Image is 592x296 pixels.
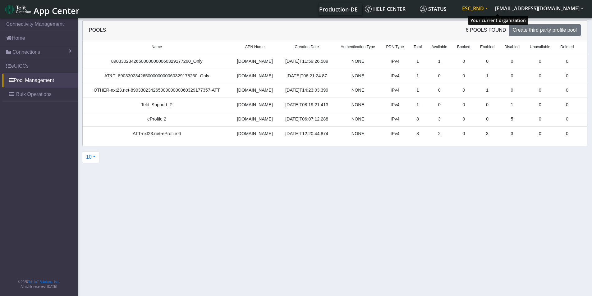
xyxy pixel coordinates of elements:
td: 1 [409,83,426,98]
div: [DATE]T06:07:12.288 [282,116,331,123]
td: 2 [426,126,452,141]
td: 0 [556,83,579,98]
span: Bulk Operations [16,91,52,98]
td: 0 [452,54,475,69]
span: Production-DE [319,6,358,13]
td: OTHER-nxt23.net-89033023426500000000060329177357-ATT [83,83,231,98]
td: 1 [499,98,525,112]
div: NONE [338,58,377,65]
div: IPv4 [385,73,405,80]
span: App Center [34,5,80,16]
span: Help center [365,6,406,12]
td: 1 [409,54,426,69]
td: 3 [499,126,525,141]
div: NONE [338,87,377,94]
td: 0 [452,69,475,83]
div: NONE [338,116,377,123]
div: Your current organization [468,16,528,25]
span: Unavailable [530,44,550,50]
div: IPv4 [385,130,405,137]
a: Your current platform instance [319,3,357,15]
td: 0 [499,54,525,69]
td: 0 [499,83,525,98]
td: 3 [475,126,499,141]
div: NONE [338,130,377,137]
img: knowledge.svg [365,6,372,12]
td: 0 [452,126,475,141]
td: 0 [452,98,475,112]
td: ATT-nxt23.net-eProfile 6 [83,126,231,141]
div: [DATE]T06:21:24.87 [282,73,331,80]
td: 0 [556,54,579,69]
a: Help center [362,3,417,15]
div: IPv4 [385,102,405,108]
span: 6 pools found [466,26,506,34]
button: Create third party profile pool [509,24,581,36]
span: Deleted [560,44,574,50]
td: 0 [525,83,556,98]
a: Status [417,3,458,15]
td: 0 [525,54,556,69]
div: [DOMAIN_NAME] [235,73,275,80]
td: 89033023426500000000060329177260_Only [83,54,231,69]
td: 0 [525,126,556,141]
td: 0 [525,112,556,127]
td: 1 [426,54,452,69]
span: APN Name [245,44,265,50]
td: Telit_Support_P [83,98,231,112]
div: [DATE]T14:23:03.399 [282,87,331,94]
button: ESC_RND [458,3,491,14]
a: App Center [5,2,79,16]
td: 0 [475,112,499,127]
span: Disabled [504,44,520,50]
td: 0 [475,54,499,69]
td: 0 [452,112,475,127]
div: [DOMAIN_NAME] [235,58,275,65]
img: status.svg [420,6,427,12]
div: [DOMAIN_NAME] [235,116,275,123]
img: logo-telit-cinterion-gw-new.png [5,4,31,14]
a: Pool Management [2,74,78,87]
td: 5 [499,112,525,127]
td: 0 [426,98,452,112]
div: IPv4 [385,116,405,123]
td: 8 [409,112,426,127]
div: [DOMAIN_NAME] [235,130,275,137]
td: 0 [525,69,556,83]
td: 0 [426,69,452,83]
td: 1 [475,69,499,83]
span: Creation Date [295,44,319,50]
td: 3 [426,112,452,127]
td: 0 [426,83,452,98]
span: Total [414,44,422,50]
div: [DATE]T08:19:21.413 [282,102,331,108]
td: 0 [499,69,525,83]
td: 0 [556,69,579,83]
div: [DATE]T12:20:44.874 [282,130,331,137]
td: eProfile 2 [83,112,231,127]
div: [DOMAIN_NAME] [235,102,275,108]
span: Booked [457,44,470,50]
div: NONE [338,73,377,80]
div: IPv4 [385,87,405,94]
div: IPv4 [385,58,405,65]
td: 0 [556,98,579,112]
td: 1 [409,69,426,83]
td: 8 [409,126,426,141]
button: [EMAIL_ADDRESS][DOMAIN_NAME] [491,3,587,14]
td: 1 [409,98,426,112]
div: [DOMAIN_NAME] [235,87,275,94]
div: NONE [338,102,377,108]
td: 1 [475,83,499,98]
td: 0 [556,126,579,141]
span: Enabled [480,44,494,50]
span: Status [420,6,447,12]
a: Bulk Operations [2,88,78,101]
button: 10 [82,151,99,163]
div: [DATE]T11:59:26.589 [282,58,331,65]
span: Create third party profile pool [513,27,577,33]
span: Available [431,44,447,50]
td: 0 [556,112,579,127]
a: Telit IoT Solutions, Inc. [28,280,59,284]
span: Name [152,44,162,50]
